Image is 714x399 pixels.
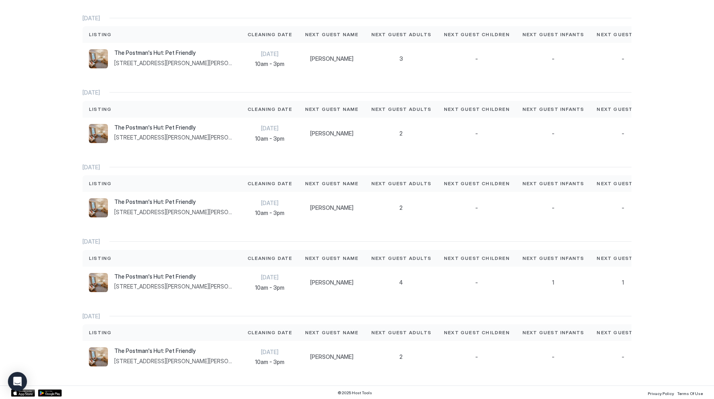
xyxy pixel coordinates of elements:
span: Next Guest Pets [597,31,649,38]
span: - [622,130,624,137]
span: Next Guest Name [305,106,359,113]
span: [DATE] [248,50,292,58]
span: Next Guest Infants [522,255,584,262]
a: Google Play Store [38,389,62,397]
span: Next Guest Infants [522,106,584,113]
span: [STREET_ADDRESS][PERSON_NAME][PERSON_NAME] [114,134,235,141]
span: - [475,130,478,137]
span: © 2025 Host Tools [338,390,372,395]
span: Terms Of Use [677,391,703,396]
a: Privacy Policy [648,389,674,397]
span: Next Guest Children [444,180,510,187]
span: Listing [89,180,111,187]
span: [PERSON_NAME] [310,55,353,62]
span: [STREET_ADDRESS][PERSON_NAME][PERSON_NAME] [114,209,235,216]
span: 10am - 3pm [248,358,292,366]
span: The Postman's Hut: Pet Friendly [114,273,235,280]
span: [STREET_ADDRESS][PERSON_NAME][PERSON_NAME] [114,283,235,290]
span: Cleaning Date [248,180,292,187]
span: Next Guest Children [444,106,510,113]
span: 2 [399,204,403,211]
span: - [622,204,624,211]
span: [DATE] [248,199,292,207]
span: - [475,204,478,211]
a: App Store [11,389,35,397]
span: Next Guest Pets [597,106,649,113]
span: Next Guest Infants [522,180,584,187]
span: [DATE] [83,238,100,245]
span: [DATE] [248,125,292,132]
span: 3 [399,55,403,62]
span: The Postman's Hut: Pet Friendly [114,49,235,56]
span: - [622,353,624,360]
span: 10am - 3pm [248,284,292,291]
div: Open Intercom Messenger [8,372,27,391]
div: listing image [89,198,108,217]
div: listing image [89,49,108,68]
span: The Postman's Hut: Pet Friendly [114,198,235,205]
span: Listing [89,329,111,336]
span: - [475,279,478,286]
a: Terms Of Use [677,389,703,397]
span: Next Guest Children [444,31,510,38]
span: 10am - 3pm [248,135,292,142]
span: Next Guest Pets [597,180,649,187]
span: Next Guest Pets [597,329,649,336]
span: [PERSON_NAME] [310,353,353,360]
span: - [552,130,555,137]
span: Next Guest Children [444,255,510,262]
span: Next Guest Name [305,255,359,262]
span: Next Guest Adults [371,31,431,38]
span: Next Guest Infants [522,329,584,336]
span: [DATE] [83,164,100,171]
span: The Postman's Hut: Pet Friendly [114,124,235,131]
span: [PERSON_NAME] [310,279,353,286]
span: 10am - 3pm [248,209,292,217]
span: The Postman's Hut: Pet Friendly [114,347,235,354]
span: Cleaning Date [248,329,292,336]
span: - [552,353,555,360]
span: 1 [552,279,554,286]
span: - [622,55,624,62]
span: - [475,55,478,62]
span: 2 [399,130,403,137]
span: Next Guest Name [305,31,359,38]
div: listing image [89,273,108,292]
span: 4 [399,279,403,286]
span: 1 [622,279,624,286]
span: Next Guest Adults [371,329,431,336]
span: [PERSON_NAME] [310,204,353,211]
span: - [552,204,555,211]
span: Cleaning Date [248,106,292,113]
span: Listing [89,31,111,38]
span: [PERSON_NAME] [310,130,353,137]
span: Next Guest Infants [522,31,584,38]
span: Next Guest Pets [597,255,649,262]
div: listing image [89,124,108,143]
span: - [475,353,478,360]
span: Next Guest Adults [371,255,431,262]
span: - [552,55,555,62]
span: [STREET_ADDRESS][PERSON_NAME][PERSON_NAME] [114,358,235,365]
span: [STREET_ADDRESS][PERSON_NAME][PERSON_NAME] [114,60,235,67]
span: [DATE] [83,313,100,320]
span: Listing [89,106,111,113]
span: Cleaning Date [248,255,292,262]
span: Cleaning Date [248,31,292,38]
span: Privacy Policy [648,391,674,396]
span: Next Guest Name [305,329,359,336]
span: [DATE] [248,349,292,356]
span: 10am - 3pm [248,60,292,68]
span: [DATE] [248,274,292,281]
div: listing image [89,347,108,366]
span: Next Guest Children [444,329,510,336]
span: [DATE] [83,15,100,22]
span: 2 [399,353,403,360]
span: Listing [89,255,111,262]
span: Next Guest Adults [371,180,431,187]
span: Next Guest Adults [371,106,431,113]
span: Next Guest Name [305,180,359,187]
span: [DATE] [83,89,100,96]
